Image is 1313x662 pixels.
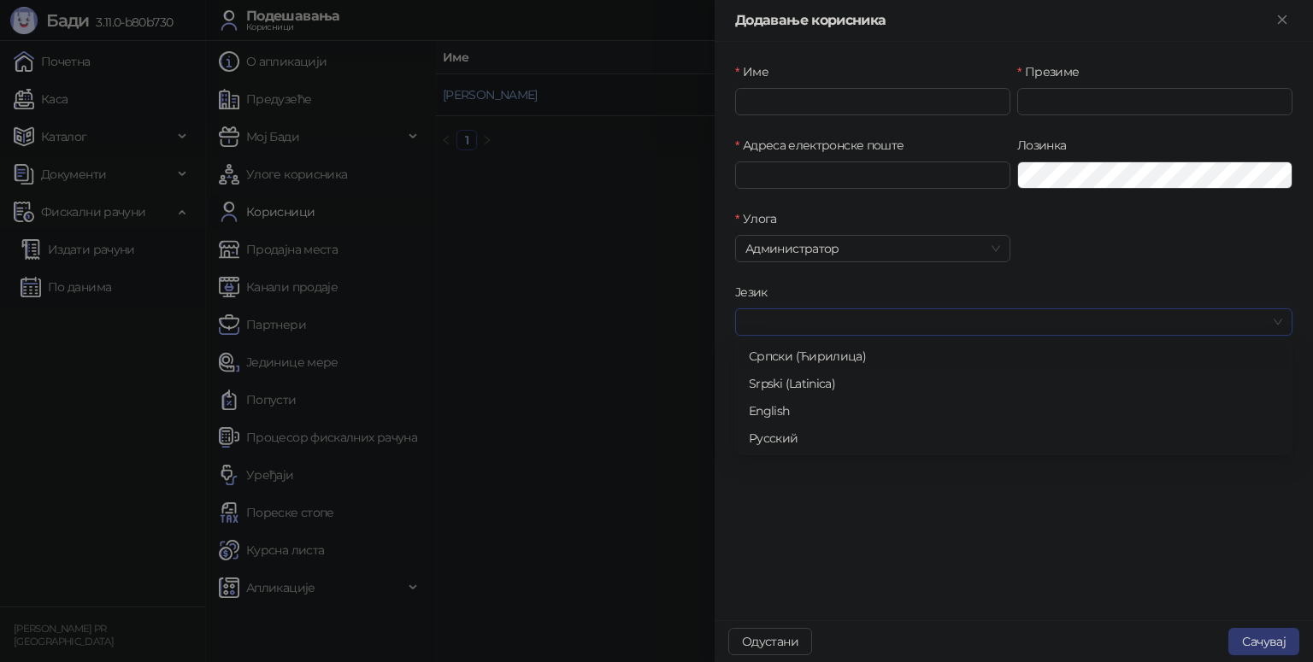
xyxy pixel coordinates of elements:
[749,429,1279,448] div: Русский
[739,343,1289,370] div: Српски (Ћирилица)
[735,10,1272,31] div: Додавање корисника
[1272,10,1292,31] button: Close
[728,628,812,655] button: Одустани
[739,397,1289,425] div: English
[1017,62,1090,81] label: Презиме
[739,425,1289,452] div: Русский
[735,209,787,228] label: Улога
[1017,88,1292,115] input: Презиме
[735,88,1010,115] input: Име
[1228,628,1299,655] button: Сачувај
[749,401,1279,420] div: English
[749,374,1279,393] div: Srpski (Latinica)
[749,347,1279,366] div: Српски (Ћирилица)
[1017,136,1077,155] label: Лозинка
[735,62,779,81] label: Име
[745,236,1000,261] span: Администратор
[735,283,778,302] label: Језик
[735,136,915,155] label: Адреса електронске поште
[735,161,1010,189] input: Адреса електронске поште
[739,370,1289,397] div: Srpski (Latinica)
[1017,161,1292,189] input: Лозинка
